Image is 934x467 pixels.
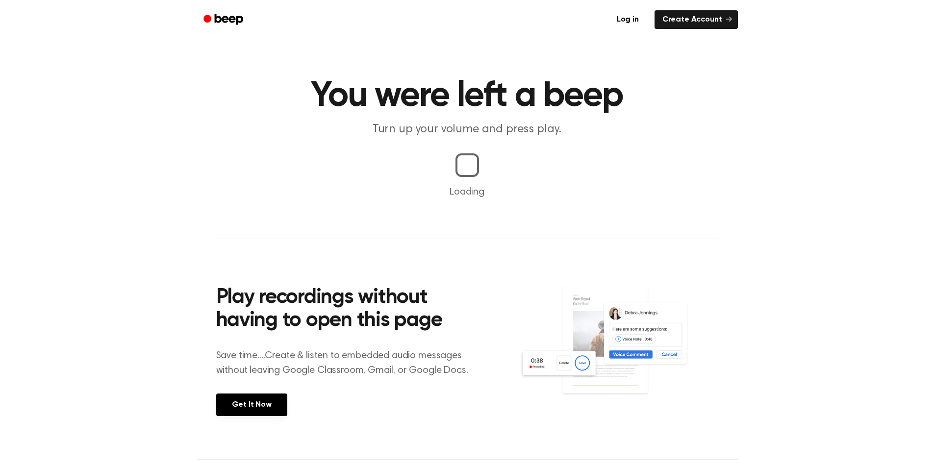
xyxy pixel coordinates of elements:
img: Voice Comments on Docs and Recording Widget [519,283,718,415]
p: Save time....Create & listen to embedded audio messages without leaving Google Classroom, Gmail, ... [216,348,480,378]
h2: Play recordings without having to open this page [216,286,480,333]
a: Create Account [655,10,738,29]
a: Get It Now [216,393,287,416]
p: Loading [12,185,922,199]
a: Log in [607,8,649,31]
a: Beep [197,10,252,29]
p: Turn up your volume and press play. [279,122,656,138]
h1: You were left a beep [216,78,718,114]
